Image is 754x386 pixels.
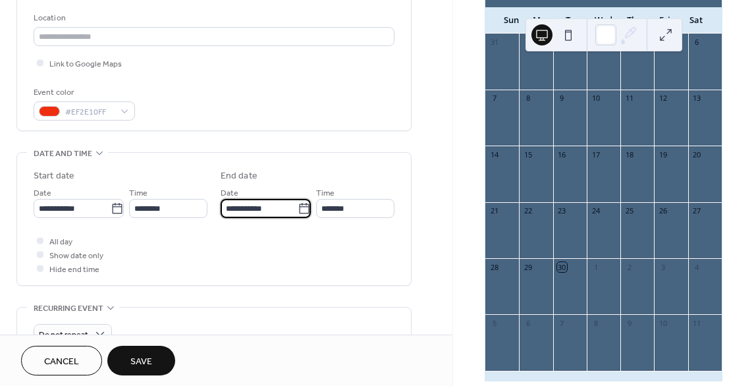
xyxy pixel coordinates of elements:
div: 6 [692,38,702,47]
div: 7 [557,318,567,328]
div: 11 [624,94,634,103]
span: Link to Google Maps [49,57,122,71]
div: 30 [557,262,567,272]
span: Date and time [34,147,92,161]
div: 3 [658,262,668,272]
span: Cancel [44,355,79,369]
div: 18 [624,150,634,159]
div: 21 [489,206,499,216]
div: 11 [692,318,702,328]
div: 5 [489,318,499,328]
div: 15 [523,150,533,159]
div: End date [221,169,257,183]
div: 10 [591,94,601,103]
div: 8 [523,94,533,103]
div: 17 [591,150,601,159]
div: 28 [489,262,499,272]
div: 9 [624,318,634,328]
span: Date [34,186,51,200]
div: 14 [489,150,499,159]
span: Show date only [49,249,103,263]
span: Recurring event [34,302,103,316]
div: Event color [34,86,132,99]
div: 1 [591,262,601,272]
div: 16 [557,150,567,159]
div: 10 [658,318,668,328]
span: Date [221,186,238,200]
div: Start date [34,169,74,183]
div: Sat [680,7,711,34]
div: Wed [588,7,619,34]
div: 26 [658,206,668,216]
div: 13 [692,94,702,103]
button: Save [107,346,175,375]
button: Cancel [21,346,102,375]
div: 4 [692,262,702,272]
div: Tue [557,7,588,34]
div: Sun [496,7,527,34]
span: Time [129,186,148,200]
span: Do not repeat [39,327,88,343]
div: 24 [591,206,601,216]
div: 1 [523,38,533,47]
div: 23 [557,206,567,216]
div: 22 [523,206,533,216]
div: 25 [624,206,634,216]
div: 31 [489,38,499,47]
div: Fri [650,7,681,34]
div: 2 [624,262,634,272]
div: Mon [527,7,558,34]
div: 8 [591,318,601,328]
span: #EF2E10FF [65,105,114,119]
span: Save [130,355,152,369]
div: 19 [658,150,668,159]
span: Time [316,186,335,200]
div: Thu [619,7,650,34]
div: 29 [523,262,533,272]
div: 9 [557,94,567,103]
span: All day [49,235,72,249]
span: Hide end time [49,263,99,277]
div: 12 [658,94,668,103]
div: 7 [489,94,499,103]
div: 20 [692,150,702,159]
div: Location [34,11,392,25]
div: 6 [523,318,533,328]
div: 27 [692,206,702,216]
